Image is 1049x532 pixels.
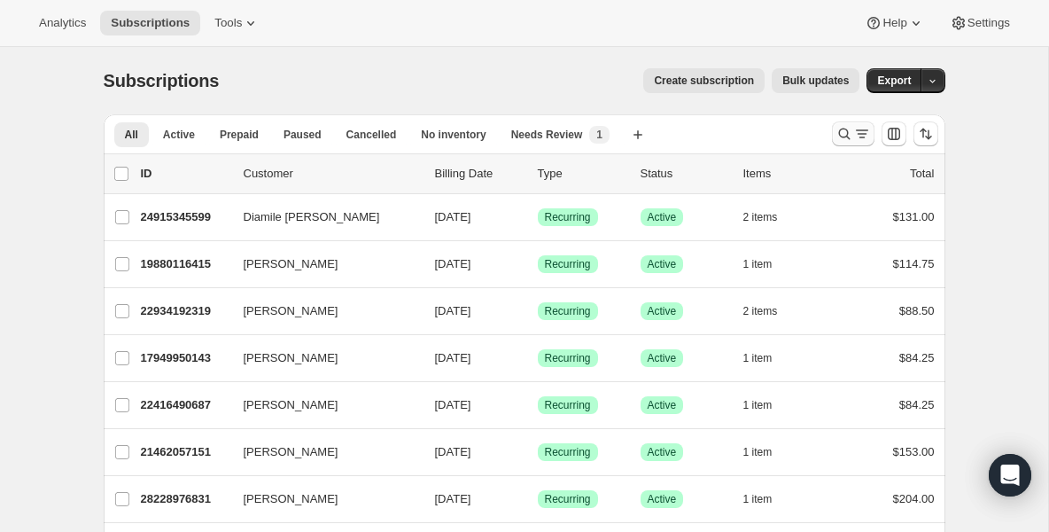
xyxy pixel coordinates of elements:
[141,487,935,512] div: 28228976831[PERSON_NAME][DATE]SuccessRecurringSuccessActive1 item$204.00
[899,351,935,364] span: $84.25
[244,349,338,367] span: [PERSON_NAME]
[284,128,322,142] span: Paused
[882,16,906,30] span: Help
[967,16,1010,30] span: Settings
[648,492,677,506] span: Active
[244,165,421,183] p: Customer
[141,490,229,508] p: 28228976831
[913,121,938,146] button: Sort the results
[233,391,410,419] button: [PERSON_NAME]
[643,68,765,93] button: Create subscription
[125,128,138,142] span: All
[545,257,591,271] span: Recurring
[743,165,832,183] div: Items
[435,492,471,505] span: [DATE]
[346,128,397,142] span: Cancelled
[893,257,935,270] span: $114.75
[743,304,778,318] span: 2 items
[939,11,1021,35] button: Settings
[233,203,410,231] button: Diamile [PERSON_NAME]
[141,440,935,465] div: 21462057151[PERSON_NAME][DATE]SuccessRecurringSuccessActive1 item$153.00
[244,255,338,273] span: [PERSON_NAME]
[743,487,792,512] button: 1 item
[743,393,792,418] button: 1 item
[743,351,773,365] span: 1 item
[743,299,797,324] button: 2 items
[648,445,677,459] span: Active
[141,302,229,320] p: 22934192319
[910,165,934,183] p: Total
[141,396,229,414] p: 22416490687
[545,398,591,412] span: Recurring
[244,208,380,226] span: Diamile [PERSON_NAME]
[743,210,778,224] span: 2 items
[743,346,792,371] button: 1 item
[141,205,935,230] div: 24915345599Diamile [PERSON_NAME][DATE]SuccessRecurringSuccessActive2 items$131.00
[435,304,471,317] span: [DATE]
[435,165,524,183] p: Billing Date
[141,165,229,183] p: ID
[511,128,583,142] span: Needs Review
[163,128,195,142] span: Active
[648,398,677,412] span: Active
[100,11,200,35] button: Subscriptions
[545,445,591,459] span: Recurring
[244,302,338,320] span: [PERSON_NAME]
[233,485,410,513] button: [PERSON_NAME]
[233,438,410,466] button: [PERSON_NAME]
[28,11,97,35] button: Analytics
[772,68,859,93] button: Bulk updates
[435,351,471,364] span: [DATE]
[641,165,729,183] p: Status
[435,445,471,458] span: [DATE]
[141,165,935,183] div: IDCustomerBilling DateTypeStatusItemsTotal
[435,257,471,270] span: [DATE]
[743,398,773,412] span: 1 item
[141,208,229,226] p: 24915345599
[141,255,229,273] p: 19880116415
[648,257,677,271] span: Active
[989,454,1031,497] div: Open Intercom Messenger
[893,492,935,505] span: $204.00
[204,11,270,35] button: Tools
[141,299,935,324] div: 22934192319[PERSON_NAME][DATE]SuccessRecurringSuccessActive2 items$88.50
[596,128,602,142] span: 1
[214,16,242,30] span: Tools
[435,398,471,411] span: [DATE]
[421,128,486,142] span: No inventory
[141,252,935,277] div: 19880116415[PERSON_NAME][DATE]SuccessRecurringSuccessActive1 item$114.75
[111,16,190,30] span: Subscriptions
[782,74,849,88] span: Bulk updates
[141,346,935,371] div: 17949950143[PERSON_NAME][DATE]SuccessRecurringSuccessActive1 item$84.25
[854,11,935,35] button: Help
[104,71,220,90] span: Subscriptions
[866,68,921,93] button: Export
[39,16,86,30] span: Analytics
[877,74,911,88] span: Export
[654,74,754,88] span: Create subscription
[743,440,792,465] button: 1 item
[743,445,773,459] span: 1 item
[141,349,229,367] p: 17949950143
[538,165,626,183] div: Type
[743,252,792,277] button: 1 item
[141,393,935,418] div: 22416490687[PERSON_NAME][DATE]SuccessRecurringSuccessActive1 item$84.25
[233,250,410,278] button: [PERSON_NAME]
[220,128,259,142] span: Prepaid
[141,443,229,461] p: 21462057151
[648,304,677,318] span: Active
[648,351,677,365] span: Active
[882,121,906,146] button: Customize table column order and visibility
[244,490,338,508] span: [PERSON_NAME]
[893,210,935,223] span: $131.00
[624,122,652,147] button: Create new view
[743,205,797,230] button: 2 items
[832,121,874,146] button: Search and filter results
[899,304,935,317] span: $88.50
[545,210,591,224] span: Recurring
[244,443,338,461] span: [PERSON_NAME]
[893,445,935,458] span: $153.00
[233,344,410,372] button: [PERSON_NAME]
[244,396,338,414] span: [PERSON_NAME]
[743,492,773,506] span: 1 item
